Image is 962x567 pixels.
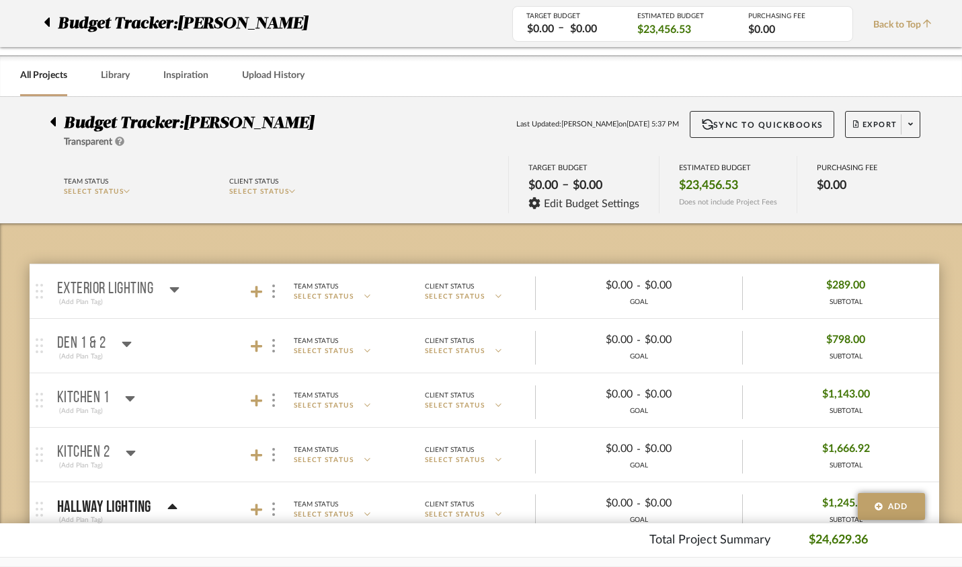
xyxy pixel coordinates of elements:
div: SUBTOTAL [826,297,865,307]
div: Client Status [425,335,474,347]
div: $0.00 [569,174,606,197]
img: grip.svg [36,393,43,408]
span: SELECT STATUS [229,188,290,195]
div: GOAL [536,297,742,307]
span: SELECT STATUS [294,292,354,302]
div: SUBTOTAL [822,406,870,416]
a: All Projects [20,67,67,85]
button: Export [845,111,920,138]
span: Budget Tracker: [58,11,177,36]
span: $1,245.00 [822,493,870,514]
div: Team Status [294,444,338,456]
div: ESTIMATED BUDGET [679,163,777,172]
div: Client Status [229,176,278,188]
div: $0.00 [641,384,731,405]
div: $0.00 [641,493,731,514]
span: $23,456.53 [637,22,691,37]
div: TARGET BUDGET [526,12,617,20]
img: 3dots-v.svg [272,448,275,461]
p: Kitchen 1 [57,390,110,406]
span: $0.00 [748,22,775,37]
span: $289.00 [826,275,865,296]
span: SELECT STATUS [425,455,485,465]
div: $0.00 [524,174,562,197]
p: Den 1 & 2 [57,336,106,352]
span: SELECT STATUS [425,292,485,302]
div: $0.00 [547,384,637,405]
div: $0.00 [547,275,637,296]
div: Team Status [294,335,338,347]
div: GOAL [536,406,742,416]
div: SUBTOTAL [826,352,865,362]
span: - [637,387,641,403]
button: Sync to QuickBooks [690,111,834,138]
span: - [637,496,641,512]
span: Export [853,120,897,140]
div: $0.00 [547,493,637,514]
span: - [637,441,641,457]
p: Exterior Lighting [57,281,154,297]
div: ESTIMATED BUDGET [637,12,728,20]
span: on [618,119,627,130]
span: [DATE] 5:37 PM [627,119,679,130]
span: $0.00 [817,178,846,193]
span: – [562,178,569,197]
mat-expansion-panel-header: Exterior Lighting(Add Plan Tag)Team StatusSELECT STATUSClient StatusSELECT STATUS$0.00-$0.00GOAL$... [30,264,939,318]
p: Hallway Lighting [57,499,151,515]
div: SUBTOTAL [822,461,870,471]
span: Back to Top [873,18,938,32]
div: $0.00 [547,439,637,459]
p: Kitchen 2 [57,445,110,461]
span: $23,456.53 [679,178,738,193]
div: Client Status [425,280,474,293]
div: $0.00 [547,330,637,350]
div: Client Status [425,498,474,511]
span: $1,143.00 [822,384,870,405]
img: grip.svg [36,284,43,299]
div: $0.00 [641,330,731,350]
div: $0.00 [641,439,731,459]
div: (Add Plan Tag) [57,350,105,363]
span: Last Updated: [516,119,561,130]
p: [PERSON_NAME] [177,11,314,36]
div: GOAL [536,515,742,525]
div: (Add Plan Tag) [57,405,105,417]
div: GOAL [536,461,742,471]
span: Transparent [64,137,112,147]
img: 3dots-v.svg [272,339,275,352]
span: SELECT STATUS [64,188,124,195]
span: Budget Tracker: [64,115,184,131]
img: 3dots-v.svg [272,285,275,298]
div: PURCHASING FEE [817,163,877,172]
span: Edit Budget Settings [544,198,639,210]
div: Team Status [294,389,338,402]
span: - [637,332,641,348]
a: Upload History [242,67,305,85]
p: $24,629.36 [809,531,868,550]
div: $0.00 [641,275,731,296]
div: (Add Plan Tag) [57,296,105,308]
mat-expansion-panel-header: Hallway Lighting(Add Plan Tag)Team StatusSELECT STATUSClient StatusSELECT STATUS$0.00-$0.00GOAL$1... [30,482,939,536]
div: Team Status [64,176,108,188]
span: $1,666.92 [822,439,870,459]
span: - [637,278,641,294]
div: $0.00 [523,22,558,37]
div: Team Status [294,498,338,511]
div: (Add Plan Tag) [57,459,105,471]
img: grip.svg [36,447,43,462]
div: GOAL [536,352,742,362]
span: Add [888,500,908,513]
div: TARGET BUDGET [528,163,639,172]
mat-expansion-panel-header: Den 1 & 2(Add Plan Tag)Team StatusSELECT STATUSClient StatusSELECT STATUS$0.00-$0.00GOAL$798.00SU... [30,319,939,373]
img: 3dots-v.svg [272,393,275,407]
span: [PERSON_NAME] [561,119,618,130]
div: PURCHASING FEE [748,12,839,20]
mat-expansion-panel-header: Kitchen 1(Add Plan Tag)Team StatusSELECT STATUSClient StatusSELECT STATUS$0.00-$0.00GOAL$1,143.00... [30,373,939,427]
span: Does not include Project Fees [679,198,777,206]
a: Library [101,67,130,85]
p: Total Project Summary [649,531,770,550]
div: Client Status [425,389,474,402]
div: Client Status [425,444,474,456]
span: $798.00 [826,330,865,350]
span: SELECT STATUS [294,346,354,356]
